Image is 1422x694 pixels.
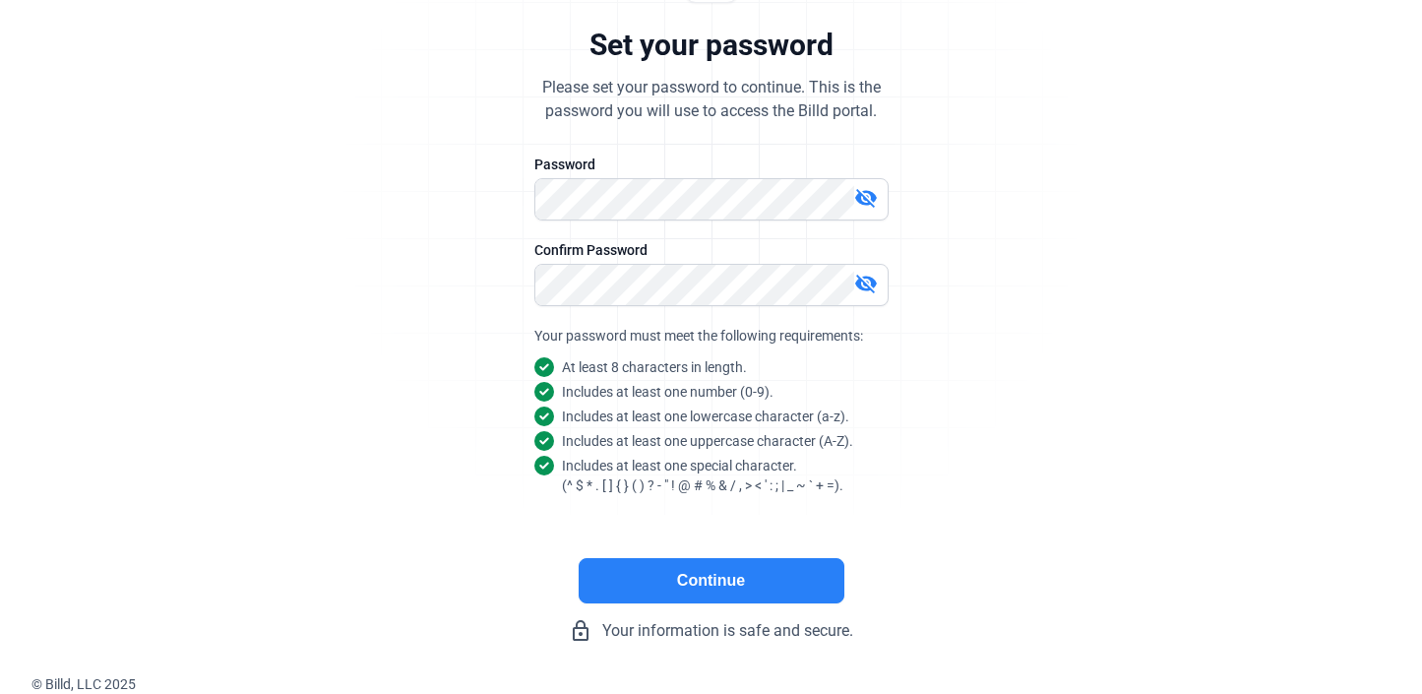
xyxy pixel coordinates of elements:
[542,76,881,123] div: Please set your password to continue. This is the password you will use to access the Billd portal.
[854,186,878,210] mat-icon: visibility_off
[534,155,889,174] div: Password
[579,558,844,603] button: Continue
[589,27,834,64] div: Set your password
[562,431,853,451] snap: Includes at least one uppercase character (A-Z).
[562,456,843,495] snap: Includes at least one special character. (^ $ * . [ ] { } ( ) ? - " ! @ # % & / , > < ' : ; | _ ~...
[562,407,849,426] snap: Includes at least one lowercase character (a-z).
[854,272,878,295] mat-icon: visibility_off
[416,619,1007,643] div: Your information is safe and secure.
[562,357,747,377] snap: At least 8 characters in length.
[569,619,592,643] mat-icon: lock_outline
[534,326,889,346] div: Your password must meet the following requirements:
[534,240,889,260] div: Confirm Password
[31,674,1422,694] div: © Billd, LLC 2025
[562,382,773,402] snap: Includes at least one number (0-9).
